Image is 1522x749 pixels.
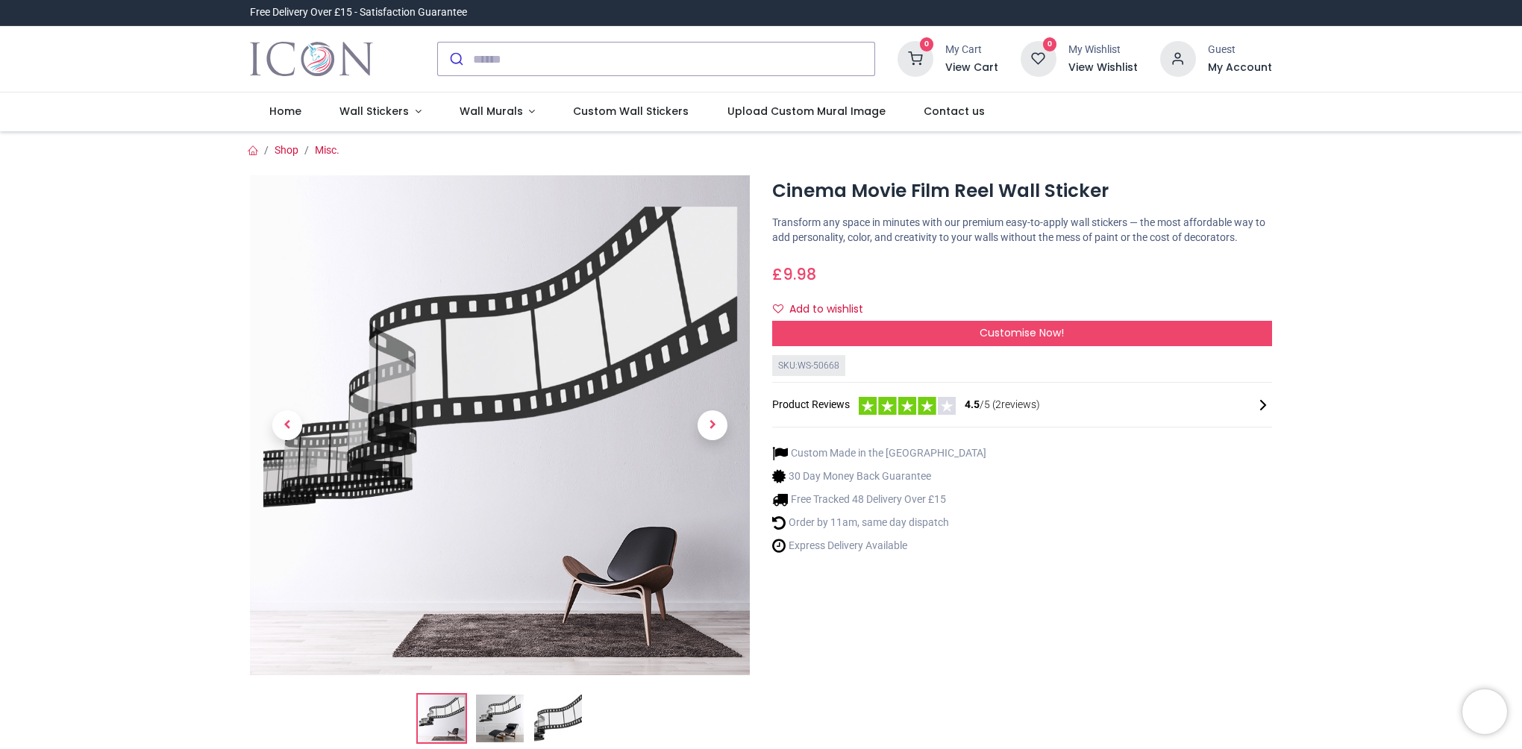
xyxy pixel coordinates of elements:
sup: 0 [920,37,934,51]
img: WS-50668-02 [476,695,524,742]
button: Add to wishlistAdd to wishlist [772,297,876,322]
a: My Account [1208,60,1272,75]
li: 30 Day Money Back Guarantee [772,468,986,484]
span: Home [269,104,301,119]
a: Next [675,251,750,601]
li: Custom Made in the [GEOGRAPHIC_DATA] [772,445,986,461]
a: Previous [250,251,325,601]
a: View Cart [945,60,998,75]
div: Guest [1208,43,1272,57]
span: 9.98 [783,263,816,285]
button: Submit [438,43,473,75]
iframe: Brevo live chat [1462,689,1507,734]
li: Express Delivery Available [772,538,986,554]
div: Product Reviews [772,395,1272,415]
div: My Wishlist [1068,43,1138,57]
span: 4.5 [965,398,980,410]
a: View Wishlist [1068,60,1138,75]
span: Customise Now! [980,325,1064,340]
h1: Cinema Movie Film Reel Wall Sticker [772,178,1272,204]
span: Wall Stickers [339,104,409,119]
i: Add to wishlist [773,304,783,314]
span: /5 ( 2 reviews) [965,398,1040,413]
span: Upload Custom Mural Image [727,104,886,119]
a: Wall Murals [440,93,554,131]
li: Order by 11am, same day dispatch [772,515,986,530]
a: Misc. [315,144,339,156]
a: Wall Stickers [320,93,440,131]
a: Logo of Icon Wall Stickers [250,38,373,80]
span: £ [772,263,816,285]
div: My Cart [945,43,998,57]
span: Previous [272,410,302,440]
a: 0 [1021,52,1056,64]
a: Shop [275,144,298,156]
div: Free Delivery Over £15 - Satisfaction Guarantee [250,5,467,20]
iframe: Customer reviews powered by Trustpilot [959,5,1272,20]
img: WS-50668-03 [534,695,582,742]
img: Icon Wall Stickers [250,38,373,80]
sup: 0 [1043,37,1057,51]
li: Free Tracked 48 Delivery Over £15 [772,492,986,507]
div: SKU: WS-50668 [772,355,845,377]
p: Transform any space in minutes with our premium easy-to-apply wall stickers — the most affordable... [772,216,1272,245]
img: Cinema Movie Film Reel Wall Sticker [250,175,750,675]
img: Cinema Movie Film Reel Wall Sticker [418,695,466,742]
a: 0 [898,52,933,64]
span: Contact us [924,104,985,119]
span: Next [698,410,727,440]
span: Custom Wall Stickers [573,104,689,119]
span: Wall Murals [460,104,523,119]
